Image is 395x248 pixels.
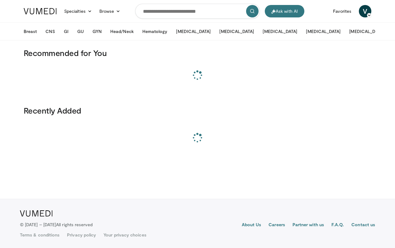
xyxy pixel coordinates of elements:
a: Privacy policy [67,232,96,238]
button: [MEDICAL_DATA] [172,25,214,38]
button: [MEDICAL_DATA] [345,25,388,38]
a: Favorites [329,5,355,17]
button: GYN [89,25,105,38]
button: Breast [20,25,40,38]
button: Head/Neck [107,25,137,38]
h3: Recently Added [24,105,371,115]
a: Specialties [60,5,96,17]
img: VuMedi Logo [24,8,57,14]
a: Browse [96,5,124,17]
a: F.A.Q. [331,222,344,229]
a: About Us [242,222,261,229]
a: Careers [269,222,285,229]
a: Your privacy choices [103,232,146,238]
span: All rights reserved [56,222,93,227]
button: [MEDICAL_DATA] [216,25,258,38]
a: V [359,5,371,17]
button: CNS [42,25,59,38]
input: Search topics, interventions [135,4,260,19]
img: VuMedi Logo [20,210,53,217]
button: Ask with AI [265,5,304,17]
button: Hematology [139,25,171,38]
button: [MEDICAL_DATA] [302,25,344,38]
p: © [DATE] – [DATE] [20,222,93,228]
a: Partner with us [293,222,324,229]
button: [MEDICAL_DATA] [259,25,301,38]
button: GU [74,25,88,38]
button: GI [60,25,72,38]
a: Terms & conditions [20,232,59,238]
a: Contact us [351,222,375,229]
h3: Recommended for You [24,48,371,58]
